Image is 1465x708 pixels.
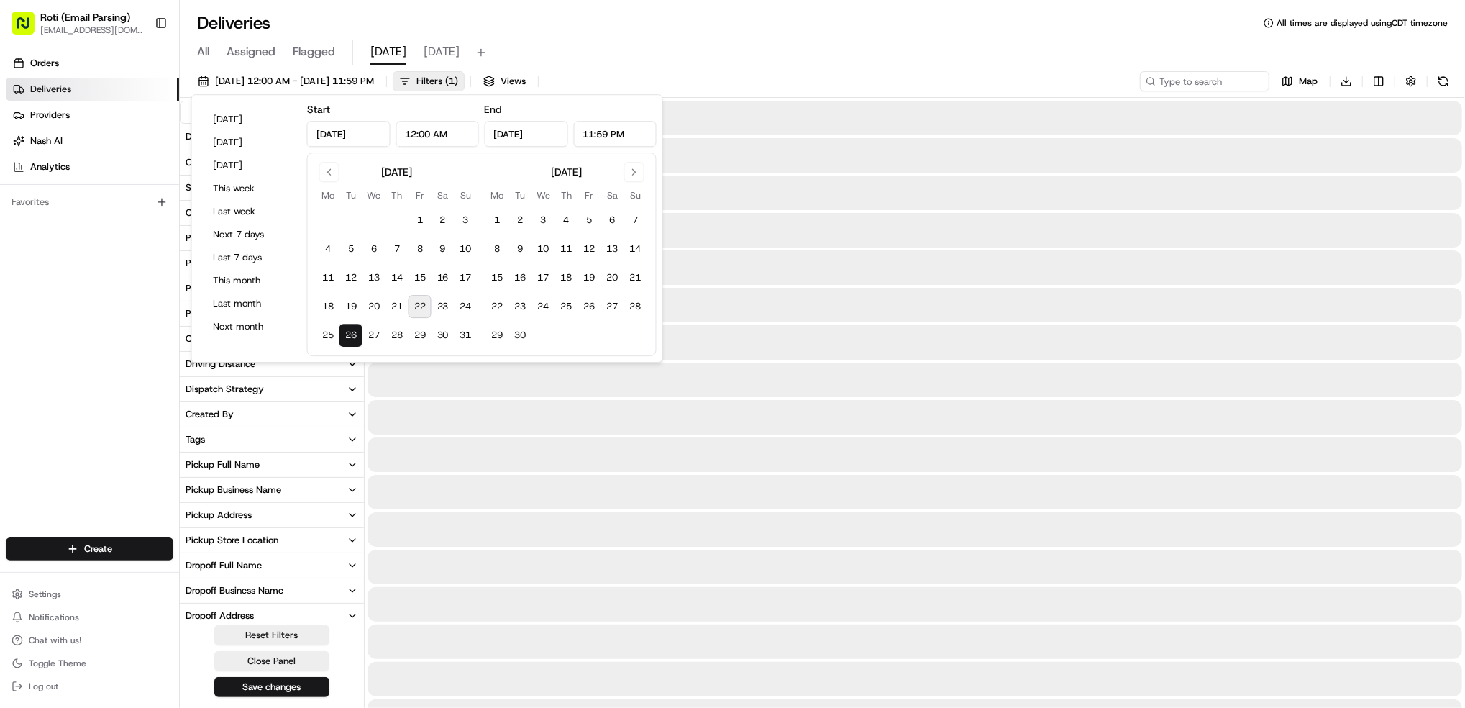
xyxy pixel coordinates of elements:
[40,24,143,36] span: [EMAIL_ADDRESS][DOMAIN_NAME]
[180,124,364,150] button: Delivery Status31
[486,295,509,318] button: 22
[424,43,460,60] span: [DATE]
[206,155,293,176] button: [DATE]
[532,237,555,260] button: 10
[180,251,364,276] button: Package Requirements
[215,75,374,88] span: [DATE] 12:00 AM - [DATE] 11:59 PM
[362,237,385,260] button: 6
[6,191,173,214] div: Favorites
[385,188,409,203] th: Thursday
[1275,71,1324,91] button: Map
[186,332,245,345] div: Courier Name
[29,224,40,235] img: 1736555255976-a54dd68f-1ca7-489b-9aae-adbdc363a1c4
[122,284,133,296] div: 💻
[14,14,43,43] img: Nash
[9,277,116,303] a: 📗Knowledge Base
[6,676,173,696] button: Log out
[186,609,254,622] div: Dropoff Address
[532,209,555,232] button: 3
[65,152,198,163] div: We're available if you need us!
[186,358,255,371] div: Driving Distance
[180,276,364,301] button: Package Tags
[6,6,149,40] button: Roti (Email Parsing)[EMAIL_ADDRESS][DOMAIN_NAME]
[119,223,124,235] span: •
[409,295,432,318] button: 22
[29,589,61,600] span: Settings
[206,271,293,291] button: This month
[385,324,409,347] button: 28
[180,604,364,628] button: Dropoff Address
[14,209,37,232] img: Masood Aslam
[573,121,657,147] input: Time
[180,553,364,578] button: Dropoff Full Name
[180,301,364,326] button: Provider Name
[223,184,262,201] button: See all
[6,584,173,604] button: Settings
[455,266,478,289] button: 17
[186,458,260,471] div: Pickup Full Name
[555,266,578,289] button: 18
[339,324,362,347] button: 26
[197,12,270,35] h1: Deliveries
[29,681,58,692] span: Log out
[127,223,157,235] span: [DATE]
[385,295,409,318] button: 21
[578,266,601,289] button: 19
[307,121,390,147] input: Date
[6,537,173,560] button: Create
[186,509,252,522] div: Pickup Address
[477,71,532,91] button: Views
[186,307,249,320] div: Provider Name
[1433,71,1453,91] button: Refresh
[339,188,362,203] th: Tuesday
[455,188,478,203] th: Sunday
[486,209,509,232] button: 1
[65,137,236,152] div: Start new chat
[143,318,174,329] span: Pylon
[624,162,644,182] button: Go to next month
[316,295,339,318] button: 18
[409,188,432,203] th: Friday
[381,165,412,179] div: [DATE]
[180,327,364,351] button: Courier Name
[14,284,26,296] div: 📗
[432,209,455,232] button: 2
[370,43,406,60] span: [DATE]
[186,257,283,270] div: Package Requirements
[14,137,40,163] img: 1736555255976-a54dd68f-1ca7-489b-9aae-adbdc363a1c4
[206,317,293,337] button: Next month
[245,142,262,159] button: Start new chat
[532,266,555,289] button: 17
[186,383,264,396] div: Dispatch Strategy
[532,295,555,318] button: 24
[180,578,364,603] button: Dropoff Business Name
[214,677,329,697] button: Save changes
[532,188,555,203] th: Wednesday
[509,266,532,289] button: 16
[180,427,364,452] button: Tags
[339,266,362,289] button: 12
[396,121,479,147] input: Time
[6,653,173,673] button: Toggle Theme
[186,584,283,597] div: Dropoff Business Name
[1140,71,1269,91] input: Type to search
[485,121,568,147] input: Date
[555,295,578,318] button: 25
[180,377,364,401] button: Dispatch Strategy
[316,324,339,347] button: 25
[416,75,458,88] span: Filters
[180,478,364,502] button: Pickup Business Name
[6,52,179,75] a: Orders
[14,58,262,81] p: Welcome 👋
[385,237,409,260] button: 7
[6,104,179,127] a: Providers
[136,283,231,297] span: API Documentation
[29,612,79,623] span: Notifications
[362,188,385,203] th: Wednesday
[445,75,458,88] span: ( 1 )
[14,187,96,199] div: Past conversations
[624,266,647,289] button: 21
[409,209,432,232] button: 1
[432,324,455,347] button: 30
[601,266,624,289] button: 20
